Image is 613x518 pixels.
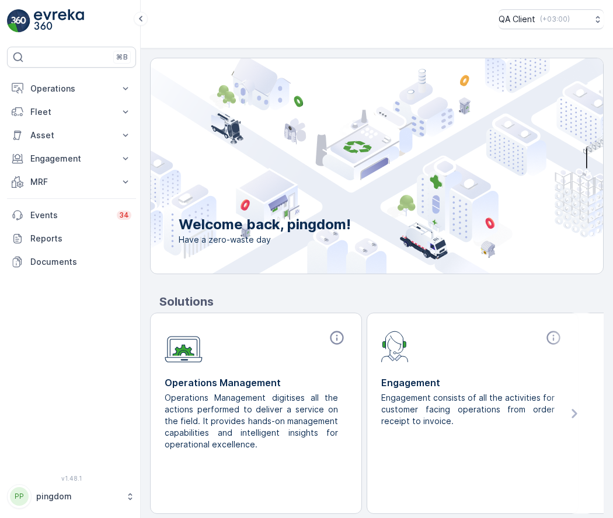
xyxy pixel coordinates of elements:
[381,330,409,362] img: module-icon
[98,58,603,274] img: city illustration
[30,83,113,94] p: Operations
[34,9,84,33] img: logo_light-DOdMpM7g.png
[30,129,113,141] p: Asset
[116,52,128,62] p: ⌘B
[36,491,120,502] p: pingdom
[30,153,113,164] p: Engagement
[165,376,347,390] p: Operations Management
[7,484,136,509] button: PPpingdom
[7,170,136,194] button: MRF
[7,475,136,482] span: v 1.48.1
[381,376,564,390] p: Engagement
[119,211,129,220] p: 34
[7,204,136,227] a: Events34
[165,392,338,450] p: Operations Management digitises all the actions performed to deliver a service on the field. It p...
[7,147,136,170] button: Engagement
[179,234,351,246] span: Have a zero-waste day
[30,256,131,268] p: Documents
[7,124,136,147] button: Asset
[7,227,136,250] a: Reports
[159,293,604,310] p: Solutions
[165,330,203,363] img: module-icon
[540,15,570,24] p: ( +03:00 )
[30,233,131,244] p: Reports
[7,77,136,100] button: Operations
[10,487,29,506] div: PP
[30,176,113,188] p: MRF
[7,100,136,124] button: Fleet
[30,106,113,118] p: Fleet
[499,9,604,29] button: QA Client(+03:00)
[381,392,555,427] p: Engagement consists of all the activities for customer facing operations from order receipt to in...
[179,215,351,234] p: Welcome back, pingdom!
[30,209,110,221] p: Events
[7,9,30,33] img: logo
[499,13,535,25] p: QA Client
[7,250,136,274] a: Documents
